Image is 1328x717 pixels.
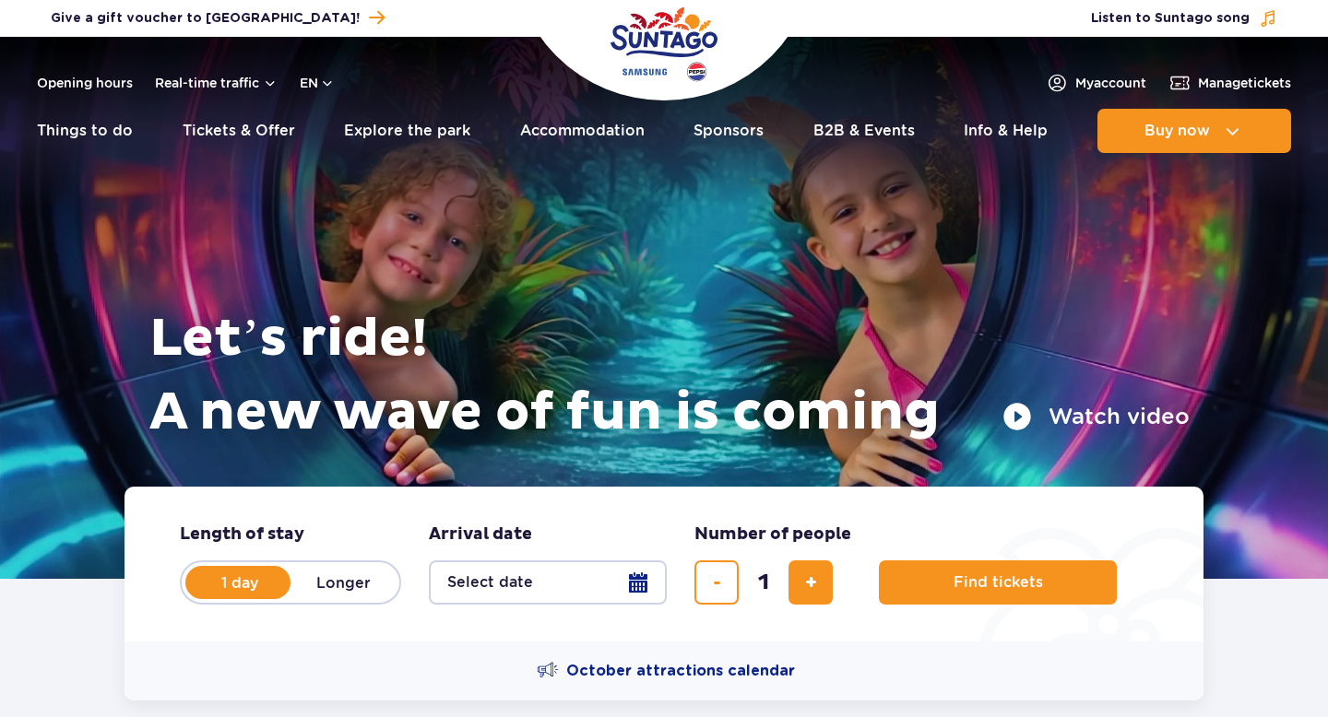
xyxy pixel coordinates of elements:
button: Buy now [1097,109,1291,153]
span: Length of stay [180,523,304,546]
a: B2B & Events [813,109,915,153]
button: Find tickets [879,560,1117,605]
input: number of tickets [741,560,786,605]
a: Managetickets [1168,72,1291,94]
span: Find tickets [954,574,1043,591]
button: remove ticket [694,560,739,605]
button: Listen to Suntago song [1091,9,1277,28]
span: Buy now [1144,123,1210,139]
a: Myaccount [1046,72,1146,94]
span: Manage tickets [1198,74,1291,92]
span: Give a gift voucher to [GEOGRAPHIC_DATA]! [51,9,360,28]
a: Opening hours [37,74,133,92]
button: Real-time traffic [155,76,278,90]
a: Explore the park [344,109,470,153]
button: Select date [429,560,667,605]
a: Give a gift voucher to [GEOGRAPHIC_DATA]! [51,6,385,30]
a: Info & Help [964,109,1048,153]
button: en [300,74,335,92]
span: Listen to Suntago song [1091,9,1250,28]
button: Watch video [1002,402,1190,431]
button: add ticket [788,560,833,605]
label: Longer [290,563,396,602]
label: 1 day [187,563,292,602]
span: October attractions calendar [566,661,795,681]
span: My account [1075,74,1146,92]
span: Arrival date [429,523,532,546]
a: Sponsors [694,109,764,153]
span: Number of people [694,523,851,546]
a: Tickets & Offer [183,109,295,153]
form: Planning your visit to Park of Poland [125,487,1203,641]
a: Accommodation [520,109,645,153]
a: Things to do [37,109,133,153]
a: October attractions calendar [537,660,795,682]
h1: Let’s ride! A new wave of fun is coming [149,302,1190,450]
